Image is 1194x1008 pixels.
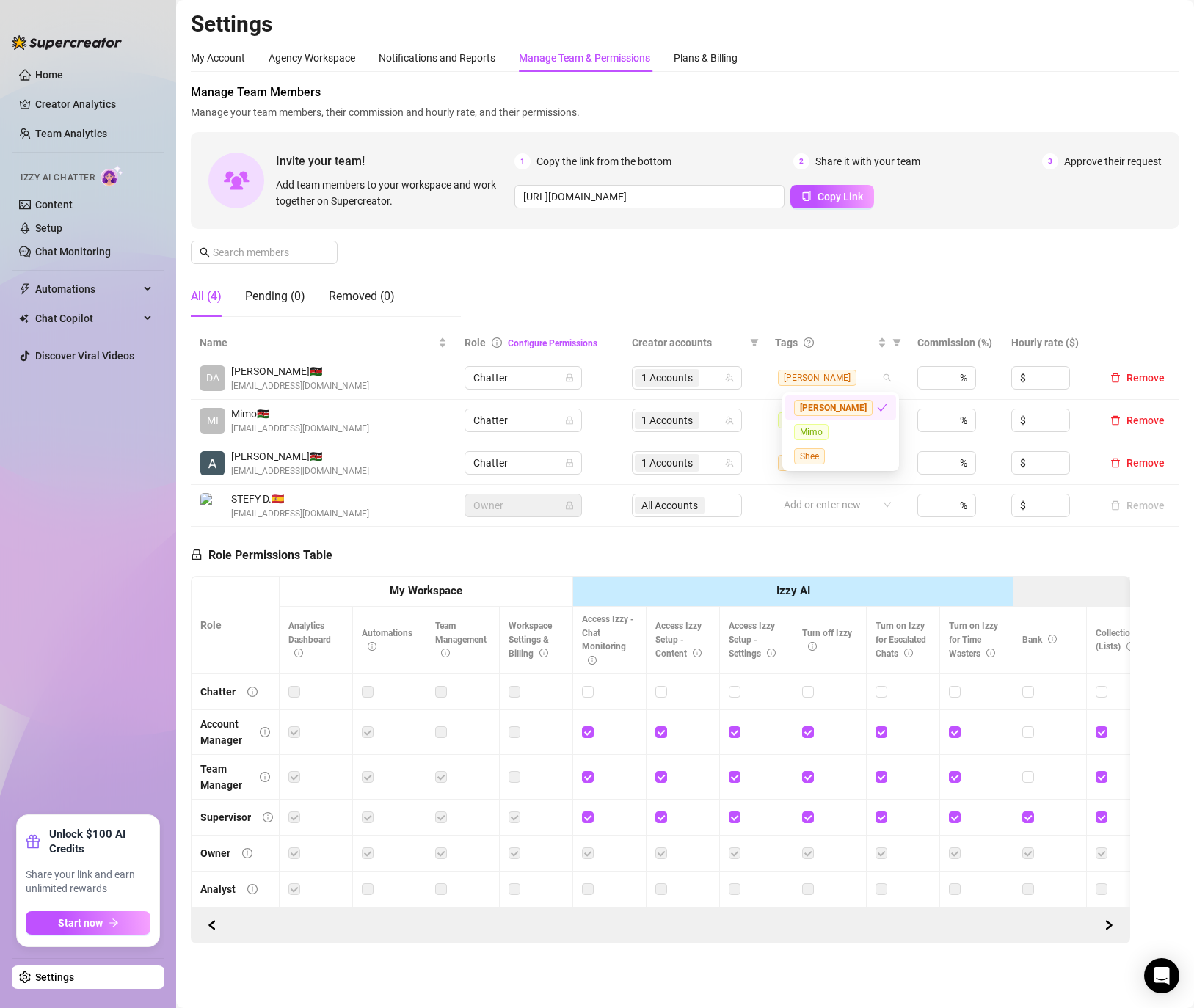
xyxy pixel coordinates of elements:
[200,247,210,258] span: search
[1048,635,1057,643] span: info-circle
[260,727,270,737] span: info-circle
[191,549,203,560] span: lock
[329,288,395,305] div: Removed (0)
[776,584,810,597] strong: Izzy AI
[889,332,904,354] span: filter
[269,50,355,66] div: Agency Workspace
[536,153,671,169] span: Copy the link from the bottom
[904,649,913,657] span: info-circle
[473,452,573,474] span: Chatter
[1002,329,1096,357] th: Hourly rate ($)
[1096,628,1140,652] span: Collections (Lists)
[35,307,139,330] span: Chat Copilot
[58,917,103,929] span: Start now
[1126,414,1165,426] span: Remove
[641,412,693,428] span: 1 Accounts
[635,412,699,429] span: 1 Accounts
[35,128,107,139] a: Team Analytics
[109,918,119,928] span: arrow-right
[19,313,29,324] img: Chat Copilot
[794,448,825,464] span: Shee
[200,451,225,475] img: Agnes
[206,370,219,386] span: DA
[207,412,219,428] span: MI
[200,335,435,351] span: Name
[785,420,896,444] div: Mimo
[231,507,369,521] span: [EMAIL_ADDRESS][DOMAIN_NAME]
[276,177,509,209] span: Add team members to your workspace and work together on Supercreator.
[49,827,150,856] strong: Unlock $100 AI Credits
[1104,920,1114,930] span: right
[247,687,258,697] span: info-circle
[1126,457,1165,469] span: Remove
[1104,412,1171,429] button: Remove
[1126,642,1135,651] span: info-circle
[191,329,456,357] th: Name
[245,288,305,305] div: Pending (0)
[775,335,798,351] span: Tags
[1022,635,1057,645] span: Bank
[565,501,574,510] span: lock
[877,403,887,413] span: check
[508,338,597,348] a: Configure Permissions
[465,337,486,348] span: Role
[635,454,699,472] span: 1 Accounts
[390,584,462,597] strong: My Workspace
[1126,372,1165,384] span: Remove
[492,337,502,348] span: info-circle
[35,199,73,211] a: Content
[200,761,248,793] div: Team Manager
[26,911,150,935] button: Start nowarrow-right
[200,845,230,861] div: Owner
[21,171,95,185] span: Izzy AI Chatter
[192,577,280,674] th: Role
[539,649,548,657] span: info-circle
[565,373,574,382] span: lock
[231,422,369,436] span: [EMAIL_ADDRESS][DOMAIN_NAME]
[473,367,573,389] span: Chatter
[747,332,762,354] span: filter
[441,649,450,657] span: info-circle
[379,50,495,66] div: Notifications and Reports
[949,621,998,659] span: Turn on Izzy for Time Wasters
[635,369,699,387] span: 1 Accounts
[1104,369,1171,387] button: Remove
[473,494,573,516] span: Owner
[231,363,369,379] span: [PERSON_NAME] 🇰🇪
[35,246,111,258] a: Chat Monitoring
[655,621,702,659] span: Access Izzy Setup - Content
[632,335,744,351] span: Creator accounts
[1110,415,1121,426] span: delete
[200,809,251,825] div: Supervisor
[260,772,270,782] span: info-circle
[565,416,574,425] span: lock
[213,244,317,260] input: Search members
[473,409,573,431] span: Chatter
[986,649,995,657] span: info-circle
[19,283,31,295] span: thunderbolt
[207,920,217,930] span: left
[1104,497,1171,514] button: Remove
[794,424,829,440] span: Mimo
[729,621,776,659] span: Access Izzy Setup - Settings
[767,649,776,657] span: info-circle
[778,412,812,428] span: Mimo
[101,165,123,186] img: AI Chatter
[200,493,225,517] img: STEFY DVA
[362,628,412,652] span: Automations
[1064,153,1162,169] span: Approve their request
[785,395,896,420] div: David
[1144,958,1179,993] div: Open Intercom Messenger
[818,191,863,202] span: Copy Link
[693,649,702,657] span: info-circle
[804,337,814,348] span: question-circle
[641,455,693,471] span: 1 Accounts
[35,222,62,234] a: Setup
[231,448,369,464] span: [PERSON_NAME] 🇰🇪
[247,884,258,894] span: info-circle
[191,104,1179,120] span: Manage your team members, their commission and hourly rate, and their permissions.
[191,547,332,564] h5: Role Permissions Table
[231,491,369,507] span: STEFY D. 🇪🇸
[242,848,252,858] span: info-circle
[263,812,273,822] span: info-circle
